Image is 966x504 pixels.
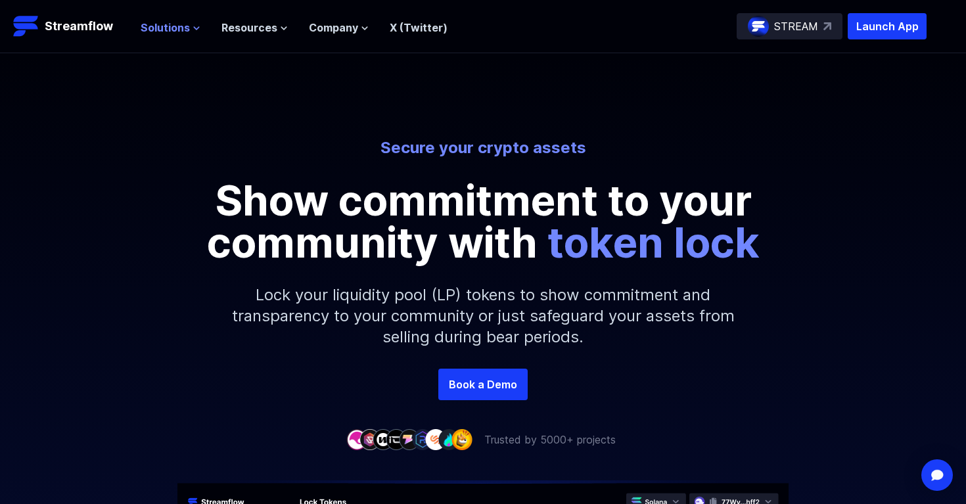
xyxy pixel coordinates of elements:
span: Resources [221,20,277,35]
img: company-8 [438,429,459,449]
button: Company [309,20,369,35]
img: company-9 [451,429,472,449]
a: STREAM [737,13,842,39]
span: Solutions [141,20,190,35]
span: token lock [547,217,760,267]
a: Book a Demo [438,369,528,400]
p: Streamflow [45,17,113,35]
img: company-6 [412,429,433,449]
a: Streamflow [13,13,127,39]
p: STREAM [774,18,818,34]
img: company-1 [346,429,367,449]
img: top-right-arrow.svg [823,22,831,30]
a: X (Twitter) [390,21,448,34]
p: Show commitment to your community with [187,179,779,263]
p: Lock your liquidity pool (LP) tokens to show commitment and transparency to your community or jus... [200,263,766,369]
img: Streamflow Logo [13,13,39,39]
button: Launch App [848,13,927,39]
img: company-7 [425,429,446,449]
span: Company [309,20,358,35]
img: company-2 [359,429,380,449]
img: company-3 [373,429,394,449]
img: streamflow-logo-circle.png [748,16,769,37]
img: company-4 [386,429,407,449]
p: Secure your crypto assets [119,137,847,158]
img: company-5 [399,429,420,449]
button: Solutions [141,20,200,35]
button: Resources [221,20,288,35]
div: Open Intercom Messenger [921,459,953,491]
p: Trusted by 5000+ projects [484,432,616,447]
